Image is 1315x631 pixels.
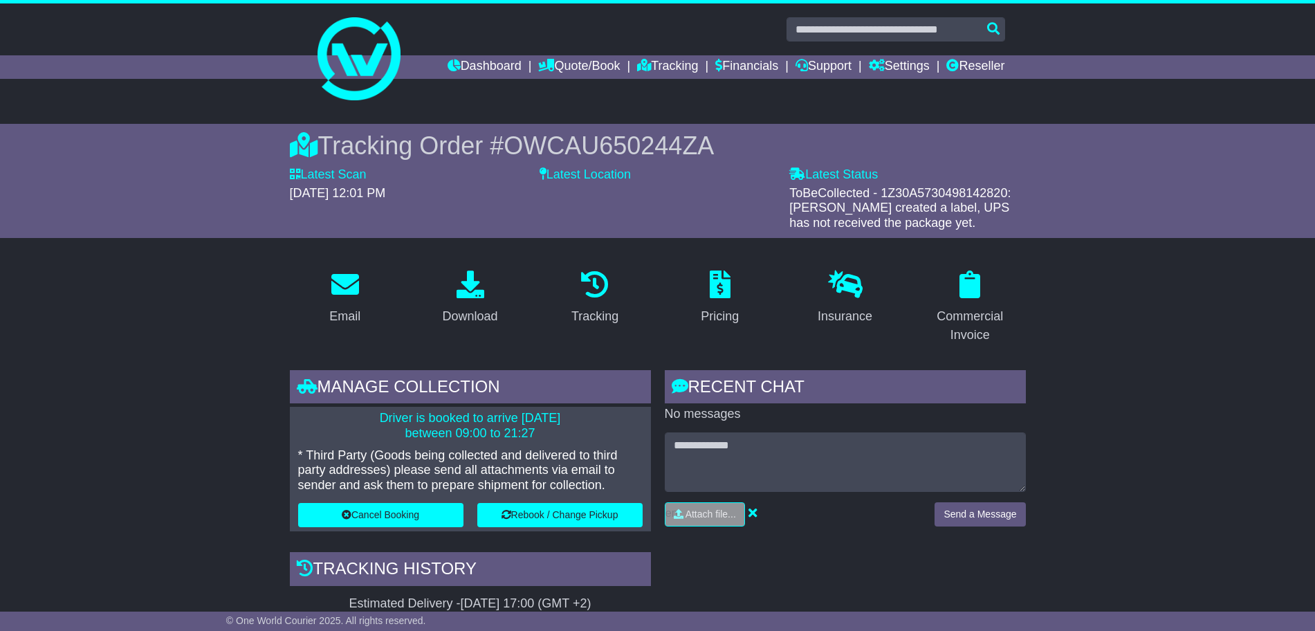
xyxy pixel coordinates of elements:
a: Tracking [562,266,627,331]
label: Latest Scan [290,167,367,183]
a: Support [796,55,852,79]
div: Download [442,307,497,326]
div: Email [329,307,360,326]
a: Dashboard [448,55,522,79]
div: Insurance [818,307,872,326]
p: Driver is booked to arrive [DATE] between 09:00 to 21:27 [298,411,643,441]
p: * Third Party (Goods being collected and delivered to third party addresses) please send all atta... [298,448,643,493]
button: Cancel Booking [298,503,463,527]
button: Send a Message [935,502,1025,527]
label: Latest Status [789,167,878,183]
div: Manage collection [290,370,651,408]
div: Tracking [571,307,618,326]
a: Settings [869,55,930,79]
span: ToBeCollected - 1Z30A5730498142820: [PERSON_NAME] created a label, UPS has not received the packa... [789,186,1011,230]
label: Latest Location [540,167,631,183]
a: Tracking [637,55,698,79]
a: Quote/Book [538,55,620,79]
div: [DATE] 17:00 (GMT +2) [461,596,591,612]
a: Email [320,266,369,331]
div: Commercial Invoice [923,307,1017,345]
p: No messages [665,407,1026,422]
div: Tracking history [290,552,651,589]
span: © One World Courier 2025. All rights reserved. [226,615,426,626]
a: Reseller [946,55,1004,79]
div: Estimated Delivery - [290,596,651,612]
a: Pricing [692,266,748,331]
div: RECENT CHAT [665,370,1026,408]
div: Pricing [701,307,739,326]
a: Download [433,266,506,331]
span: OWCAU650244ZA [504,131,714,160]
a: Insurance [809,266,881,331]
span: [DATE] 12:01 PM [290,186,386,200]
button: Rebook / Change Pickup [477,503,643,527]
a: Financials [715,55,778,79]
a: Commercial Invoice [914,266,1026,349]
div: Tracking Order # [290,131,1026,161]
